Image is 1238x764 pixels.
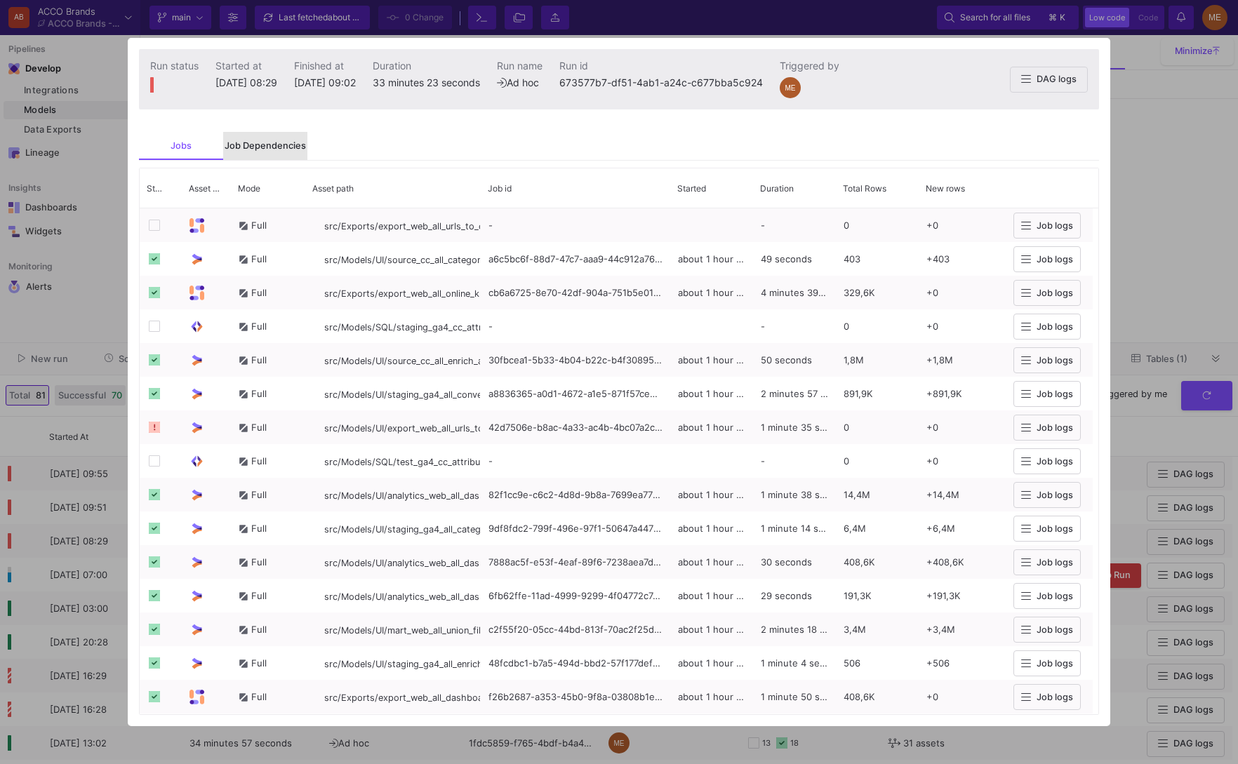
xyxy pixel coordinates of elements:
[239,613,267,646] div: Full
[481,276,670,309] div: cb6a6725-8e70-42df-904a-751b5e012c04
[324,356,597,366] span: src/Models/UI/source_cc_all_enrich_api/source_cc_all_enrich_api
[1013,684,1081,710] button: Job logs
[189,488,204,502] img: UI-Model
[239,209,267,242] div: Full
[324,423,637,434] span: src/Models/UI/export_web_all_urls_to_crawl/export_web_all_urls_to_crawl
[844,253,860,264] span: 403
[324,490,734,501] span: src/Models/UI/analytics_web_all_dashboard_v2_core/analytics_web_all_dashboard_core_unioned
[189,521,204,536] img: UI-Model
[1037,523,1073,534] span: Job logs
[844,287,874,298] span: 329,6K
[926,489,959,500] span: +14,4M
[481,242,670,276] div: a6c5bc6f-88d7-47c7-aaa9-44c912a76f16
[189,622,204,637] img: UI-Model
[761,489,852,500] span: 1 minute 38 seconds
[678,388,752,399] span: about 1 hour ago
[189,319,204,334] img: SQL-Model
[761,624,857,635] span: 2 minutes 18 seconds
[844,489,870,500] span: 14,4M
[678,523,752,534] span: about 1 hour ago
[225,140,306,152] div: Job Dependencies
[1013,246,1081,272] button: Job logs
[324,457,550,467] span: src/Models/SQL/test_ga4_cc_attribution_final/table_1
[313,451,561,473] button: src/Models/SQL/test_ga4_cc_attribution_final/table_1
[1037,591,1073,601] span: Job logs
[926,388,961,399] span: +891,9K
[559,77,763,88] span: 673577b7-df51-4ab1-a24c-c677bba5c924
[1013,650,1081,676] button: Job logs
[189,555,204,570] img: UI-Model
[150,60,199,72] span: Run status
[926,321,938,332] span: +0
[488,183,512,194] span: Job id
[1037,389,1073,399] span: Job logs
[1013,516,1081,542] button: Job logs
[215,60,277,72] span: Started at
[481,309,670,343] div: -
[481,343,670,377] div: 30fbcea1-5b33-4b04-b22c-b4f3089524be
[239,243,267,276] div: Full
[780,60,839,72] span: Triggered by
[678,422,752,433] span: about 1 hour ago
[1013,213,1081,239] button: Job logs
[1037,658,1073,669] span: Job logs
[761,287,858,298] span: 4 minutes 39 seconds
[559,60,763,72] span: Run id
[481,511,670,545] div: 9df8fdc2-799f-496e-97f1-50647a447f87
[313,417,648,439] button: src/Models/UI/export_web_all_urls_to_crawl/export_web_all_urls_to_crawl
[926,455,938,467] span: +0
[294,60,356,72] span: Finished at
[678,287,752,298] span: about 1 hour ago
[678,354,752,366] span: about 1 hour ago
[313,215,639,237] button: src/Exports/export_web_all_urls_to_crawl/export_web_all_urls_to_crawl
[324,255,658,265] span: src/Models/UI/source_cc_all_categorize_api/source_cc_all_api_mapping_check
[1013,314,1081,340] button: Job logs
[313,384,693,406] button: src/Models/UI/staging_ga4_all_conversion_paths/staging_ga4_all_conversion_paths
[761,657,846,669] span: 1 minute 4 seconds
[926,253,950,264] span: +403
[239,478,267,511] div: Full
[294,76,356,88] span: [DATE] 09:02
[313,687,700,709] button: src/Exports/export_web_all_dashboard_core/analytics_web_all_dashboard_core_daily
[678,657,752,669] span: about 1 hour ago
[761,556,812,568] span: 30 seconds
[926,590,960,601] span: +191,3K
[844,455,849,467] span: 0
[324,322,575,333] span: src/Models/SQL/staging_ga4_cc_attribution_step_4/table_1
[780,77,801,98] div: ME
[843,183,886,194] span: Total Rows
[481,478,670,511] div: 82f1cc9e-c6c2-4d8d-9b8a-7699ea770365
[1013,448,1081,474] button: Job logs
[189,589,204,603] img: UI-Model
[678,624,752,635] span: about 1 hour ago
[1037,288,1073,298] span: Job logs
[324,692,688,703] span: src/Exports/export_web_all_dashboard_core/analytics_web_all_dashboard_core_daily
[147,183,162,194] span: Status
[761,253,812,264] span: 49 seconds
[189,690,204,704] img: Export
[313,485,745,507] button: src/Models/UI/analytics_web_all_dashboard_v2_core/analytics_web_all_dashboard_core_unioned
[678,590,752,601] span: about 1 hour ago
[844,220,849,231] span: 0
[926,287,938,298] span: +0
[239,377,267,410] div: Full
[313,653,646,675] button: src/Models/UI/staging_ga4_all_enrich_step_1/staging_ga4_all_filtered_out
[481,680,670,713] div: f26b2687-a353-45b0-9f8a-03808b1efff8
[481,545,670,579] div: 7888ac5f-e53f-4eaf-89f6-7238aea7d873
[1037,220,1073,231] span: Job logs
[1037,490,1073,500] span: Job logs
[1013,381,1081,407] button: Job logs
[239,411,267,444] div: Full
[1013,583,1081,609] button: Job logs
[926,556,964,568] span: +408,6K
[189,183,224,194] span: Asset Type
[324,389,681,400] span: src/Models/UI/staging_ga4_all_conversion_paths/staging_ga4_all_conversion_paths
[926,354,953,366] span: +1,8M
[313,619,699,641] button: src/Models/UI/mart_web_all_union_filter/mart_web_all_union_filter_had_no_conversion
[324,625,688,636] span: src/Models/UI/mart_web_all_union_filter/mart_web_all_union_filter_had_no_conversion
[761,354,812,366] span: 50 seconds
[1037,624,1073,635] span: Job logs
[761,691,852,702] span: 1 minute 50 seconds
[189,353,204,368] img: UI-Model
[926,220,938,231] span: +0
